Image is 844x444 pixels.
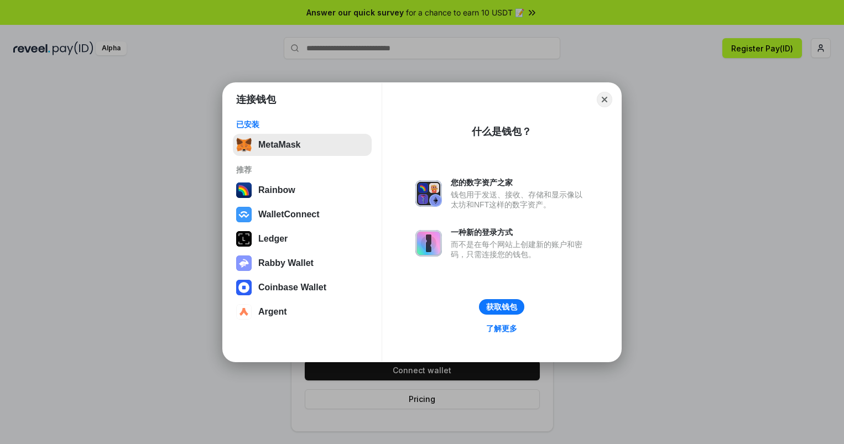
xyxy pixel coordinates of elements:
img: svg+xml,%3Csvg%20xmlns%3D%22http%3A%2F%2Fwww.w3.org%2F2000%2Fsvg%22%20fill%3D%22none%22%20viewBox... [415,230,442,257]
img: svg+xml,%3Csvg%20width%3D%2228%22%20height%3D%2228%22%20viewBox%3D%220%200%2028%2028%22%20fill%3D... [236,280,252,295]
button: Rabby Wallet [233,252,372,274]
div: WalletConnect [258,210,320,220]
div: 钱包用于发送、接收、存储和显示像以太坊和NFT这样的数字资产。 [451,190,588,210]
button: Coinbase Wallet [233,276,372,299]
div: 了解更多 [486,323,517,333]
button: WalletConnect [233,203,372,226]
div: 已安装 [236,119,368,129]
div: 推荐 [236,165,368,175]
img: svg+xml,%3Csvg%20width%3D%2228%22%20height%3D%2228%22%20viewBox%3D%220%200%2028%2028%22%20fill%3D... [236,304,252,320]
button: Close [597,92,612,107]
button: Rainbow [233,179,372,201]
button: 获取钱包 [479,299,524,315]
h1: 连接钱包 [236,93,276,106]
div: Rabby Wallet [258,258,314,268]
a: 了解更多 [480,321,524,336]
div: 一种新的登录方式 [451,227,588,237]
div: 而不是在每个网站上创建新的账户和密码，只需连接您的钱包。 [451,239,588,259]
div: Ledger [258,234,288,244]
div: 什么是钱包？ [472,125,532,138]
div: Rainbow [258,185,295,195]
div: 获取钱包 [486,302,517,312]
img: svg+xml,%3Csvg%20xmlns%3D%22http%3A%2F%2Fwww.w3.org%2F2000%2Fsvg%22%20fill%3D%22none%22%20viewBox... [415,180,442,207]
div: 您的数字资产之家 [451,177,588,187]
button: MetaMask [233,134,372,156]
div: Argent [258,307,287,317]
img: svg+xml,%3Csvg%20xmlns%3D%22http%3A%2F%2Fwww.w3.org%2F2000%2Fsvg%22%20width%3D%2228%22%20height%3... [236,231,252,247]
img: svg+xml,%3Csvg%20fill%3D%22none%22%20height%3D%2233%22%20viewBox%3D%220%200%2035%2033%22%20width%... [236,137,252,153]
img: svg+xml,%3Csvg%20width%3D%22120%22%20height%3D%22120%22%20viewBox%3D%220%200%20120%20120%22%20fil... [236,182,252,198]
img: svg+xml,%3Csvg%20xmlns%3D%22http%3A%2F%2Fwww.w3.org%2F2000%2Fsvg%22%20fill%3D%22none%22%20viewBox... [236,255,252,271]
div: MetaMask [258,140,300,150]
img: svg+xml,%3Csvg%20width%3D%2228%22%20height%3D%2228%22%20viewBox%3D%220%200%2028%2028%22%20fill%3D... [236,207,252,222]
button: Argent [233,301,372,323]
button: Ledger [233,228,372,250]
div: Coinbase Wallet [258,283,326,292]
